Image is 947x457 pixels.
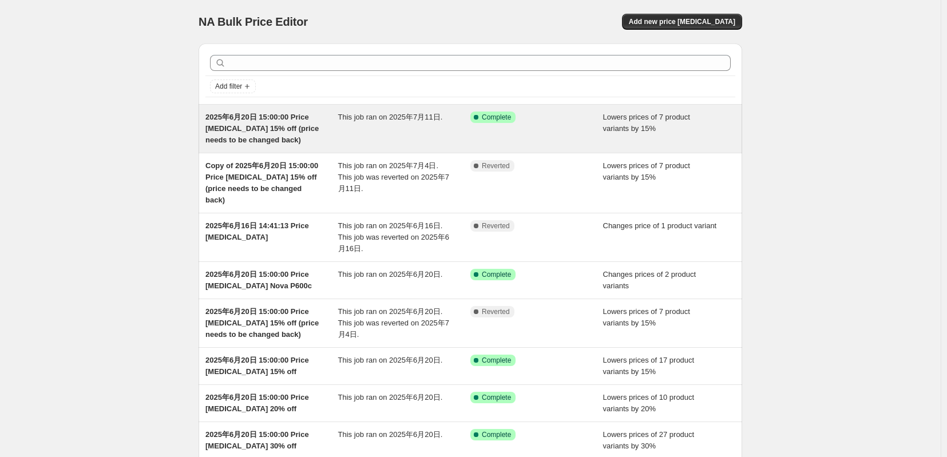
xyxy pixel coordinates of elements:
[603,270,696,290] span: Changes prices of 2 product variants
[205,356,309,376] span: 2025年6月20日 15:00:00 Price [MEDICAL_DATA] 15% off
[338,430,443,439] span: This job ran on 2025年6月20日.
[629,17,735,26] span: Add new price [MEDICAL_DATA]
[622,14,742,30] button: Add new price [MEDICAL_DATA]
[205,430,309,450] span: 2025年6月20日 15:00:00 Price [MEDICAL_DATA] 30% off
[482,270,511,279] span: Complete
[215,82,242,91] span: Add filter
[205,161,318,204] span: Copy of 2025年6月20日 15:00:00 Price [MEDICAL_DATA] 15% off (price needs to be changed back)
[338,161,449,193] span: This job ran on 2025年7月4日. This job was reverted on 2025年7月11日.
[205,221,309,241] span: 2025年6月16日 14:41:13 Price [MEDICAL_DATA]
[338,221,449,253] span: This job ran on 2025年6月16日. This job was reverted on 2025年6月16日.
[338,356,443,364] span: This job ran on 2025年6月20日.
[603,161,690,181] span: Lowers prices of 7 product variants by 15%
[603,307,690,327] span: Lowers prices of 7 product variants by 15%
[338,270,443,279] span: This job ran on 2025年6月20日.
[482,113,511,122] span: Complete
[482,430,511,439] span: Complete
[603,221,717,230] span: Changes price of 1 product variant
[603,430,695,450] span: Lowers prices of 27 product variants by 30%
[482,221,510,231] span: Reverted
[603,393,695,413] span: Lowers prices of 10 product variants by 20%
[603,113,690,133] span: Lowers prices of 7 product variants by 15%
[205,393,309,413] span: 2025年6月20日 15:00:00 Price [MEDICAL_DATA] 20% off
[205,113,319,144] span: 2025年6月20日 15:00:00 Price [MEDICAL_DATA] 15% off (price needs to be changed back)
[210,80,256,93] button: Add filter
[482,307,510,316] span: Reverted
[205,270,312,290] span: 2025年6月20日 15:00:00 Price [MEDICAL_DATA] Nova P600c
[205,307,319,339] span: 2025年6月20日 15:00:00 Price [MEDICAL_DATA] 15% off (price needs to be changed back)
[603,356,695,376] span: Lowers prices of 17 product variants by 15%
[338,113,443,121] span: This job ran on 2025年7月11日.
[338,393,443,402] span: This job ran on 2025年6月20日.
[482,356,511,365] span: Complete
[199,15,308,28] span: NA Bulk Price Editor
[482,161,510,170] span: Reverted
[338,307,449,339] span: This job ran on 2025年6月20日. This job was reverted on 2025年7月4日.
[482,393,511,402] span: Complete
